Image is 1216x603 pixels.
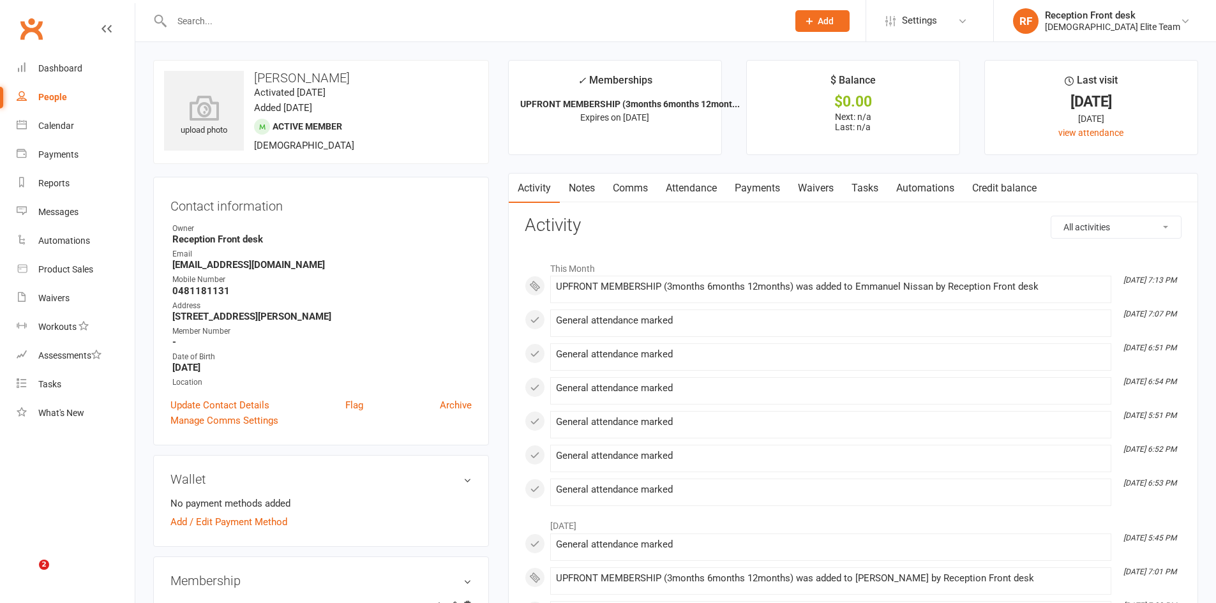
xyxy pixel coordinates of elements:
div: General attendance marked [556,539,1106,550]
i: [DATE] 6:52 PM [1123,445,1176,454]
div: [DEMOGRAPHIC_DATA] Elite Team [1045,21,1180,33]
div: Automations [38,235,90,246]
a: Activity [509,174,560,203]
a: People [17,83,135,112]
div: Product Sales [38,264,93,274]
a: Flag [345,398,363,413]
div: Waivers [38,293,70,303]
a: Assessments [17,341,135,370]
div: Payments [38,149,79,160]
i: [DATE] 7:01 PM [1123,567,1176,576]
strong: 0481181131 [172,285,472,297]
div: General attendance marked [556,383,1106,394]
i: [DATE] 6:54 PM [1123,377,1176,386]
span: Settings [902,6,937,35]
div: General attendance marked [556,450,1106,461]
div: Location [172,376,472,389]
div: Address [172,300,472,312]
div: What's New [38,408,84,418]
span: Active member [273,121,342,131]
h3: Wallet [170,472,472,486]
p: Next: n/a Last: n/a [758,112,948,132]
div: General attendance marked [556,417,1106,428]
div: Member Number [172,325,472,338]
a: Product Sales [17,255,135,284]
a: Notes [560,174,604,203]
a: What's New [17,399,135,428]
div: Dashboard [38,63,82,73]
div: [DATE] [996,95,1186,108]
div: Reception Front desk [1045,10,1180,21]
time: Activated [DATE] [254,87,326,98]
time: Added [DATE] [254,102,312,114]
a: Automations [887,174,963,203]
h3: Activity [525,216,1182,235]
span: Expires on [DATE] [580,112,649,123]
a: Tasks [17,370,135,399]
div: $0.00 [758,95,948,108]
div: RF [1013,8,1039,34]
li: [DATE] [525,512,1182,533]
a: Manage Comms Settings [170,413,278,428]
a: Clubworx [15,13,47,45]
div: Calendar [38,121,74,131]
div: General attendance marked [556,315,1106,326]
span: 2 [39,560,49,570]
div: upload photo [164,95,244,137]
div: General attendance marked [556,484,1106,495]
div: Tasks [38,379,61,389]
div: General attendance marked [556,349,1106,360]
div: Assessments [38,350,101,361]
i: [DATE] 6:51 PM [1123,343,1176,352]
h3: Membership [170,574,472,588]
a: Attendance [657,174,726,203]
a: Waivers [17,284,135,313]
a: Comms [604,174,657,203]
i: [DATE] 5:45 PM [1123,533,1176,542]
strong: Reception Front desk [172,234,472,245]
li: This Month [525,255,1182,276]
a: view attendance [1058,128,1123,138]
div: UPFRONT MEMBERSHIP (3months 6months 12months) was added to Emmanuel Nissan by Reception Front desk [556,281,1106,292]
div: Date of Birth [172,351,472,363]
a: Automations [17,227,135,255]
strong: [DATE] [172,362,472,373]
span: Add [818,16,834,26]
input: Search... [168,12,779,30]
div: UPFRONT MEMBERSHIP (3months 6months 12months) was added to [PERSON_NAME] by Reception Front desk [556,573,1106,584]
span: [DEMOGRAPHIC_DATA] [254,140,354,151]
div: Last visit [1065,72,1118,95]
a: Payments [17,140,135,169]
a: Credit balance [963,174,1046,203]
a: Workouts [17,313,135,341]
div: Workouts [38,322,77,332]
a: Reports [17,169,135,198]
div: $ Balance [830,72,876,95]
strong: - [172,336,472,348]
div: Mobile Number [172,274,472,286]
h3: [PERSON_NAME] [164,71,478,85]
a: Waivers [789,174,843,203]
div: People [38,92,67,102]
i: [DATE] 5:51 PM [1123,411,1176,420]
div: Owner [172,223,472,235]
div: Messages [38,207,79,217]
a: Add / Edit Payment Method [170,514,287,530]
h3: Contact information [170,194,472,213]
i: [DATE] 7:07 PM [1123,309,1176,318]
i: [DATE] 7:13 PM [1123,276,1176,285]
div: Memberships [578,72,652,96]
a: Tasks [843,174,887,203]
li: No payment methods added [170,496,472,511]
a: Payments [726,174,789,203]
strong: [EMAIL_ADDRESS][DOMAIN_NAME] [172,259,472,271]
i: ✓ [578,75,586,87]
a: Update Contact Details [170,398,269,413]
iframe: Intercom live chat [13,560,43,590]
strong: [STREET_ADDRESS][PERSON_NAME] [172,311,472,322]
a: Archive [440,398,472,413]
button: Add [795,10,850,32]
div: Reports [38,178,70,188]
a: Calendar [17,112,135,140]
a: Messages [17,198,135,227]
